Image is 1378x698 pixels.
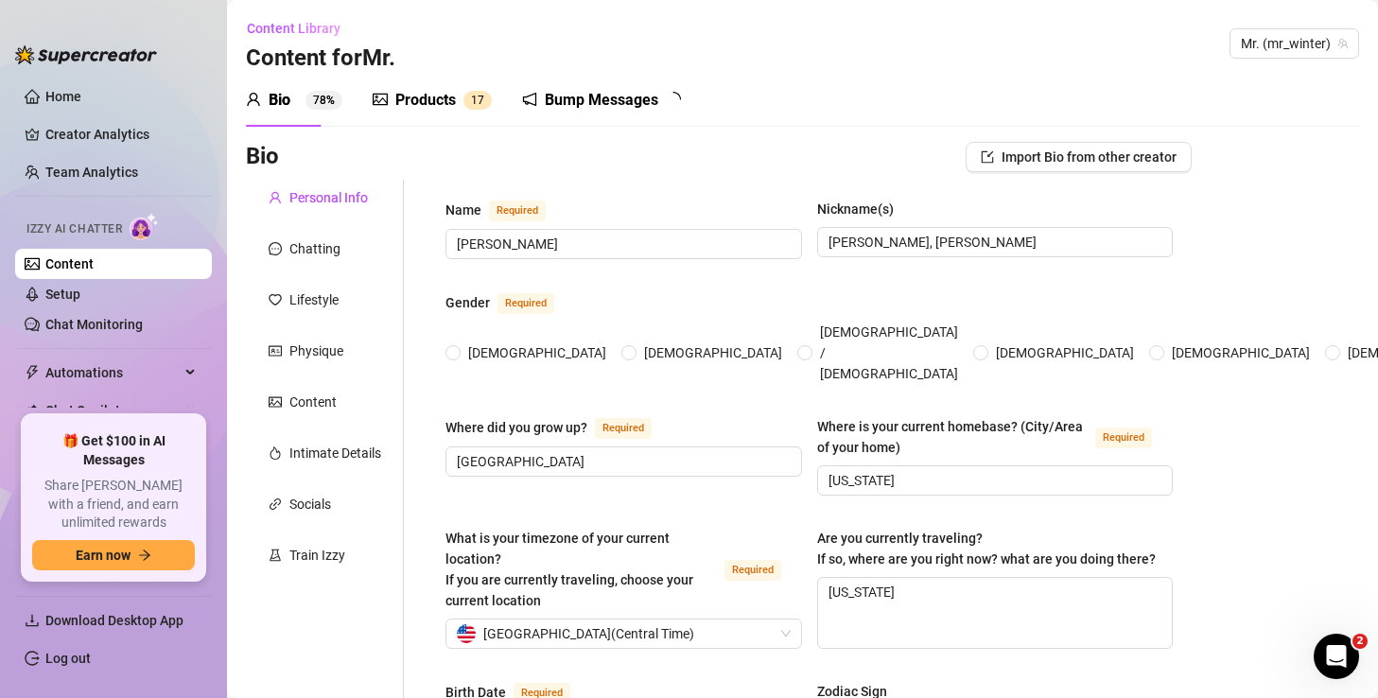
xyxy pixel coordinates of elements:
div: Socials [289,494,331,515]
img: us [457,624,476,643]
a: Creator Analytics [45,119,197,149]
div: Chatting [289,238,340,259]
a: Content [45,256,94,271]
span: Content Library [247,21,340,36]
a: Team Analytics [45,165,138,180]
span: [DEMOGRAPHIC_DATA] [461,342,614,363]
sup: 78% [305,91,342,110]
input: Name [457,234,787,254]
span: Earn now [76,548,131,563]
span: Mr. (mr_winter) [1241,29,1348,58]
button: Import Bio from other creator [966,142,1192,172]
div: Lifestyle [289,289,339,310]
span: Share [PERSON_NAME] with a friend, and earn unlimited rewards [32,477,195,532]
div: Content [289,392,337,412]
span: Chat Copilot [45,395,180,426]
span: picture [269,395,282,409]
button: Content Library [246,13,356,44]
sup: 17 [463,91,492,110]
span: Download Desktop App [45,613,183,628]
span: Automations [45,358,180,388]
textarea: [US_STATE] [818,578,1173,648]
span: Required [724,560,781,581]
span: 2 [1352,634,1368,649]
input: Where is your current homebase? (City/Area of your home) [829,470,1159,491]
label: Where did you grow up? [445,416,672,439]
label: Nickname(s) [817,199,907,219]
iframe: Intercom live chat [1314,634,1359,679]
a: Setup [45,287,80,302]
span: experiment [269,549,282,562]
span: Are you currently traveling? If so, where are you right now? what are you doing there? [817,531,1156,567]
span: [DEMOGRAPHIC_DATA] [988,342,1142,363]
span: [DEMOGRAPHIC_DATA] [637,342,790,363]
span: [DEMOGRAPHIC_DATA] [1164,342,1317,363]
h3: Bio [246,142,279,172]
span: notification [522,92,537,107]
span: thunderbolt [25,365,40,380]
span: fire [269,446,282,460]
span: Required [595,418,652,439]
div: Physique [289,340,343,361]
img: Chat Copilot [25,404,37,417]
a: Chat Monitoring [45,317,143,332]
label: Where is your current homebase? (City/Area of your home) [817,416,1174,458]
a: Log out [45,651,91,666]
label: Name [445,199,567,221]
span: picture [373,92,388,107]
img: logo-BBDzfeDw.svg [15,45,157,64]
span: team [1337,38,1349,49]
div: Where is your current homebase? (City/Area of your home) [817,416,1089,458]
span: 🎁 Get $100 in AI Messages [32,432,195,469]
div: Name [445,200,481,220]
span: loading [666,92,681,107]
img: AI Chatter [130,213,159,240]
button: Earn nowarrow-right [32,540,195,570]
div: Products [395,89,456,112]
div: Where did you grow up? [445,417,587,438]
span: Required [497,293,554,314]
span: download [25,613,40,628]
div: Train Izzy [289,545,345,566]
div: Gender [445,292,490,313]
span: import [981,150,994,164]
span: Required [1095,428,1152,448]
span: Required [489,201,546,221]
span: link [269,497,282,511]
span: Import Bio from other creator [1002,149,1177,165]
span: heart [269,293,282,306]
input: Where did you grow up? [457,451,787,472]
input: Nickname(s) [829,232,1159,253]
span: message [269,242,282,255]
div: Nickname(s) [817,199,894,219]
a: Home [45,89,81,104]
span: idcard [269,344,282,358]
div: Bio [269,89,290,112]
h3: Content for Mr. [246,44,395,74]
span: What is your timezone of your current location? If you are currently traveling, choose your curre... [445,531,693,608]
div: Personal Info [289,187,368,208]
span: [DEMOGRAPHIC_DATA] / [DEMOGRAPHIC_DATA] [812,322,966,384]
span: arrow-right [138,549,151,562]
span: user [269,191,282,204]
div: Bump Messages [545,89,658,112]
span: user [246,92,261,107]
span: [GEOGRAPHIC_DATA] ( Central Time ) [483,619,694,648]
div: Intimate Details [289,443,381,463]
label: Gender [445,291,575,314]
span: 7 [478,94,484,107]
span: Izzy AI Chatter [26,220,122,238]
span: 1 [471,94,478,107]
